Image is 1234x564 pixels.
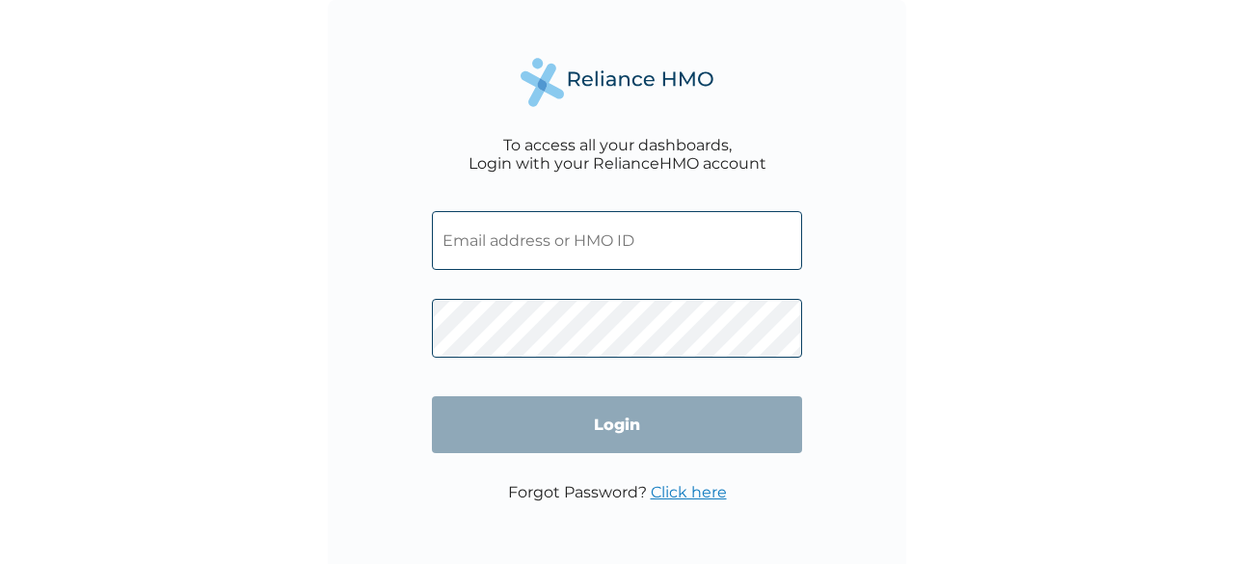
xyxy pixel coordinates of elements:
[521,58,713,107] img: Reliance Health's Logo
[432,396,802,453] input: Login
[469,136,766,173] div: To access all your dashboards, Login with your RelianceHMO account
[508,483,727,501] p: Forgot Password?
[432,211,802,270] input: Email address or HMO ID
[651,483,727,501] a: Click here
